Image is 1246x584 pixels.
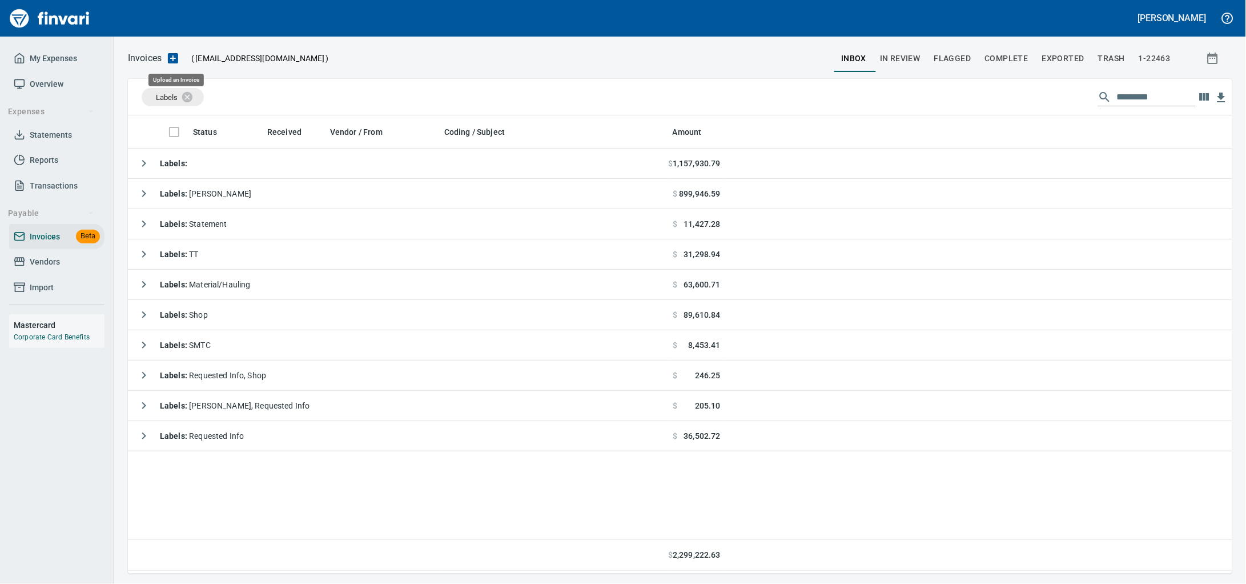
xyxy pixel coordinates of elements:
[9,173,104,199] a: Transactions
[194,53,325,64] span: [EMAIL_ADDRESS][DOMAIN_NAME]
[673,218,677,230] span: $
[160,219,227,229] span: Statement
[668,549,673,561] span: $
[9,122,104,148] a: Statements
[14,333,90,341] a: Corporate Card Benefits
[193,125,217,139] span: Status
[76,230,100,243] span: Beta
[30,230,60,244] span: Invoices
[267,125,316,139] span: Received
[673,125,717,139] span: Amount
[684,430,721,442] span: 36,502.72
[841,51,866,66] span: inbox
[9,224,104,250] a: InvoicesBeta
[684,218,721,230] span: 11,427.28
[3,101,99,122] button: Expenses
[673,339,677,351] span: $
[684,249,721,260] span: 31,298.94
[673,549,721,561] span: 2,299,222.63
[267,125,302,139] span: Received
[673,309,677,321] span: $
[142,88,204,106] div: Labels
[9,46,104,71] a: My Expenses
[673,279,677,290] span: $
[160,189,251,198] span: [PERSON_NAME]
[30,179,78,193] span: Transactions
[1042,51,1084,66] span: Exported
[30,281,54,295] span: Import
[1213,89,1230,106] button: Download Table
[684,309,721,321] span: 89,610.84
[160,431,244,441] span: Requested Info
[9,275,104,301] a: Import
[673,430,677,442] span: $
[160,341,189,350] strong: Labels :
[673,188,677,199] span: $
[160,401,310,410] span: [PERSON_NAME], Requested Info
[330,125,397,139] span: Vendor / From
[3,203,99,224] button: Payable
[673,400,677,411] span: $
[30,51,77,66] span: My Expenses
[444,125,505,139] span: Coding / Subject
[160,310,189,319] strong: Labels :
[9,249,104,275] a: Vendors
[1139,51,1171,66] span: 1-22463
[673,249,677,260] span: $
[160,371,266,380] span: Requested Info, Shop
[1196,89,1213,106] button: Choose columns to display
[330,125,383,139] span: Vendor / From
[160,219,189,229] strong: Labels :
[9,147,104,173] a: Reports
[128,51,162,65] nav: breadcrumb
[160,250,189,259] strong: Labels :
[160,280,189,289] strong: Labels :
[444,125,520,139] span: Coding / Subject
[880,51,921,66] span: In Review
[680,188,721,199] span: 899,946.59
[160,341,211,350] span: SMTC
[7,5,93,32] img: Finvari
[9,71,104,97] a: Overview
[1135,9,1209,27] button: [PERSON_NAME]
[160,280,251,289] span: Material/Hauling
[193,125,232,139] span: Status
[1196,48,1232,69] button: Show invoices within a particular date range
[160,159,187,168] strong: Labels :
[985,51,1028,66] span: Complete
[689,339,721,351] span: 8,453.41
[668,158,673,169] span: $
[184,53,329,64] p: ( )
[673,158,721,169] span: 1,157,930.79
[673,370,677,381] span: $
[684,279,721,290] span: 63,600.71
[30,128,72,142] span: Statements
[160,189,189,198] strong: Labels :
[160,250,199,259] span: TT
[1098,51,1125,66] span: trash
[156,93,178,102] span: Labels
[160,310,208,319] span: Shop
[1138,12,1207,24] h5: [PERSON_NAME]
[934,51,971,66] span: Flagged
[695,400,721,411] span: 205.10
[695,370,721,381] span: 246.25
[160,371,189,380] strong: Labels :
[160,431,189,441] strong: Labels :
[30,153,58,167] span: Reports
[673,125,702,139] span: Amount
[128,51,162,65] p: Invoices
[14,319,104,331] h6: Mastercard
[8,105,94,119] span: Expenses
[8,206,94,221] span: Payable
[160,401,189,410] strong: Labels :
[30,77,63,91] span: Overview
[30,255,60,269] span: Vendors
